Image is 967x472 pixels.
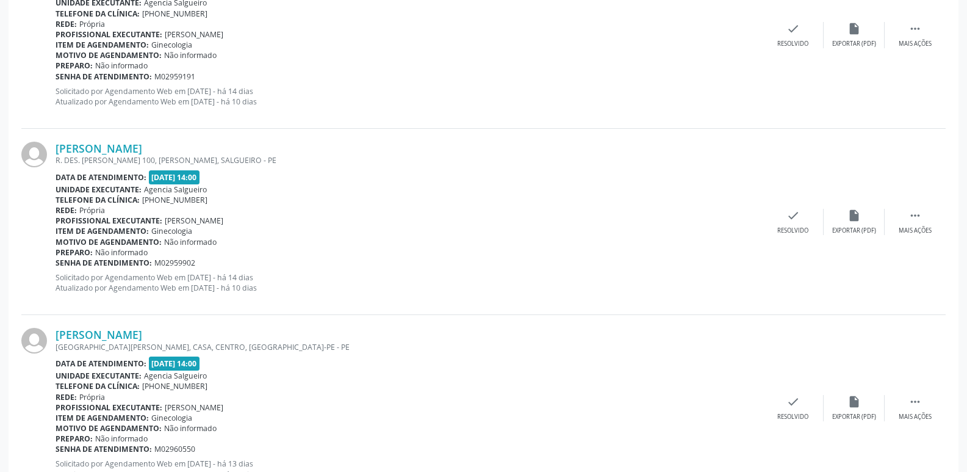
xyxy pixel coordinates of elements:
[56,19,77,29] b: Rede:
[56,381,140,391] b: Telefone da clínica:
[56,60,93,71] b: Preparo:
[164,237,217,247] span: Não informado
[164,423,217,434] span: Não informado
[56,29,162,40] b: Profissional executante:
[832,40,876,48] div: Exportar (PDF)
[908,22,922,35] i: 
[56,272,763,293] p: Solicitado por Agendamento Web em [DATE] - há 14 dias Atualizado por Agendamento Web em [DATE] - ...
[56,328,142,341] a: [PERSON_NAME]
[56,258,152,268] b: Senha de atendimento:
[79,205,105,216] span: Própria
[95,247,148,258] span: Não informado
[56,172,146,183] b: Data de atendimento:
[154,444,195,454] span: M02960550
[847,209,861,222] i: insert_drive_file
[142,9,207,19] span: [PHONE_NUMBER]
[149,357,200,371] span: [DATE] 14:00
[56,195,140,205] b: Telefone da clínica:
[56,9,140,19] b: Telefone da clínica:
[832,413,876,421] div: Exportar (PDF)
[56,155,763,165] div: R. DES. [PERSON_NAME] 100, [PERSON_NAME], SALGUEIRO - PE
[164,50,217,60] span: Não informado
[149,170,200,184] span: [DATE] 14:00
[899,227,932,235] div: Mais ações
[56,342,763,352] div: [GEOGRAPHIC_DATA][PERSON_NAME], CASA, CENTRO, [GEOGRAPHIC_DATA]-PE - PE
[142,381,207,391] span: [PHONE_NUMBER]
[154,71,195,82] span: M02959191
[144,184,207,195] span: Agencia Salgueiro
[56,392,77,402] b: Rede:
[151,40,192,50] span: Ginecologia
[56,205,77,216] b: Rede:
[899,40,932,48] div: Mais ações
[56,371,142,381] b: Unidade executante:
[899,413,932,421] div: Mais ações
[142,195,207,205] span: [PHONE_NUMBER]
[777,413,808,421] div: Resolvido
[56,444,152,454] b: Senha de atendimento:
[847,395,861,408] i: insert_drive_file
[56,142,142,155] a: [PERSON_NAME]
[56,226,149,236] b: Item de agendamento:
[832,227,876,235] div: Exportar (PDF)
[154,258,195,268] span: M02959902
[908,395,922,408] i: 
[165,29,223,40] span: [PERSON_NAME]
[21,328,47,354] img: img
[21,142,47,167] img: img
[786,209,800,222] i: check
[777,40,808,48] div: Resolvido
[56,402,162,413] b: Profissional executante:
[56,423,162,434] b: Motivo de agendamento:
[56,86,763,107] p: Solicitado por Agendamento Web em [DATE] - há 14 dias Atualizado por Agendamento Web em [DATE] - ...
[95,434,148,444] span: Não informado
[95,60,148,71] span: Não informado
[56,413,149,423] b: Item de agendamento:
[151,413,192,423] span: Ginecologia
[79,19,105,29] span: Própria
[56,216,162,226] b: Profissional executante:
[908,209,922,222] i: 
[165,402,223,413] span: [PERSON_NAME]
[56,358,146,369] b: Data de atendimento:
[144,371,207,381] span: Agencia Salgueiro
[56,50,162,60] b: Motivo de agendamento:
[777,227,808,235] div: Resolvido
[56,71,152,82] b: Senha de atendimento:
[56,237,162,247] b: Motivo de agendamento:
[56,434,93,444] b: Preparo:
[151,226,192,236] span: Ginecologia
[56,247,93,258] b: Preparo:
[847,22,861,35] i: insert_drive_file
[56,40,149,50] b: Item de agendamento:
[79,392,105,402] span: Própria
[786,22,800,35] i: check
[786,395,800,408] i: check
[165,216,223,226] span: [PERSON_NAME]
[56,184,142,195] b: Unidade executante:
